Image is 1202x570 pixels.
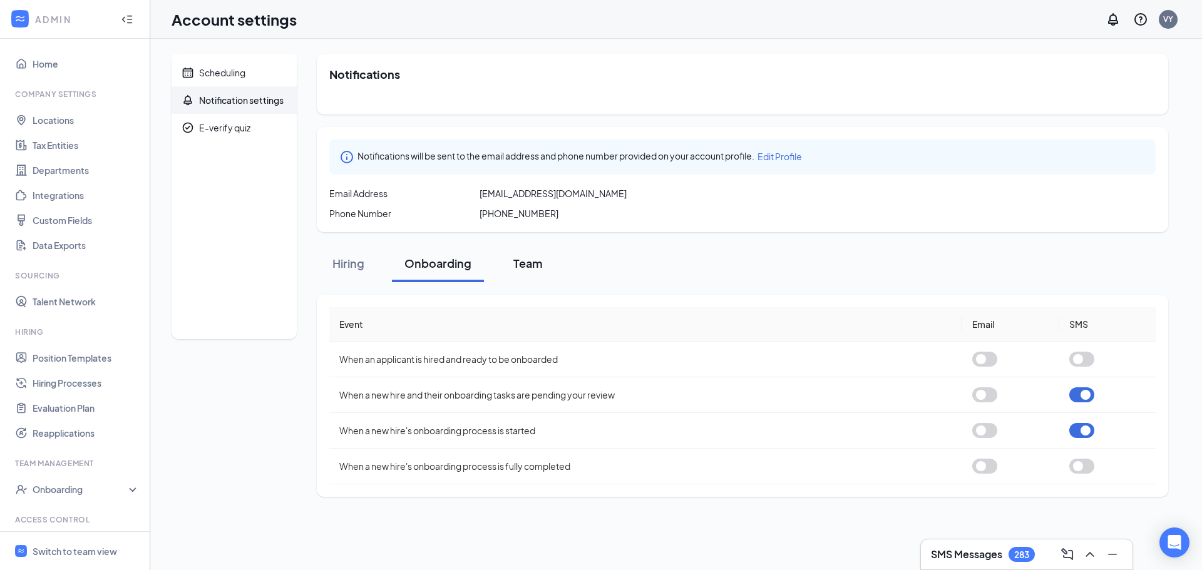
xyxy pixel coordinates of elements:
svg: QuestionInfo [1133,12,1148,27]
a: Tax Entities [33,133,140,158]
td: When a new hire and their onboarding tasks are pending your review [329,377,962,413]
td: When a new hire's onboarding process is started [329,413,962,449]
th: Event [329,307,962,342]
a: Hiring Processes [33,370,140,395]
svg: Minimize [1105,547,1120,562]
div: VY [1163,14,1173,24]
td: When a new hire's onboarding process is fully completed [329,449,962,484]
h3: SMS Messages [931,547,1002,561]
div: Onboarding [33,483,129,496]
svg: Collapse [121,13,133,26]
a: Talent Network [33,289,140,314]
div: Sourcing [15,270,137,281]
svg: UserCheck [15,483,28,496]
svg: CheckmarkCircle [182,121,194,134]
a: Evaluation Plan [33,395,140,420]
div: 283 [1014,549,1029,560]
h1: Account settings [172,9,297,30]
a: Custom Fields [33,208,140,233]
div: Onboarding [404,255,471,271]
svg: Info [339,150,354,165]
span: Notifications will be sent to the email address and phone number provided on your account profile. [357,150,754,165]
svg: Notifications [1106,12,1121,27]
div: Switch to team view [33,545,117,557]
div: ADMIN [35,13,110,26]
button: ComposeMessage [1057,544,1077,564]
div: E-verify quiz [199,121,250,134]
span: Phone Number [329,207,391,220]
a: BellNotification settings [172,86,297,114]
a: CheckmarkCircleE-verify quiz [172,114,297,141]
h2: Notifications [329,66,1156,82]
th: SMS [1059,307,1156,342]
svg: ChevronUp [1082,547,1097,562]
div: Scheduling [199,66,245,79]
td: When an applicant is hired and ready to be onboarded [329,342,962,377]
button: ChevronUp [1080,544,1100,564]
div: Team Management [15,458,137,469]
span: [EMAIL_ADDRESS][DOMAIN_NAME] [480,187,627,200]
a: Integrations [33,183,140,208]
div: Notification settings [199,94,284,106]
svg: Bell [182,94,194,106]
div: Open Intercom Messenger [1159,527,1189,557]
button: Minimize [1102,544,1122,564]
div: Hiring [329,255,367,271]
a: Locations [33,108,140,133]
div: Team [509,255,547,271]
div: Hiring [15,327,137,337]
svg: WorkstreamLogo [14,13,26,25]
th: Email [962,307,1059,342]
span: Edit Profile [758,151,802,162]
a: Reapplications [33,420,140,445]
a: Position Templates [33,345,140,370]
svg: Calendar [182,66,194,79]
a: Data Exports [33,233,140,258]
a: Home [33,51,140,76]
a: Edit Profile [758,150,802,165]
div: Access control [15,514,137,525]
div: Company Settings [15,89,137,99]
span: Email Address [329,187,388,200]
a: CalendarScheduling [172,59,297,86]
span: [PHONE_NUMBER] [480,207,558,220]
svg: WorkstreamLogo [17,547,25,555]
svg: ComposeMessage [1060,547,1075,562]
a: Departments [33,158,140,183]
